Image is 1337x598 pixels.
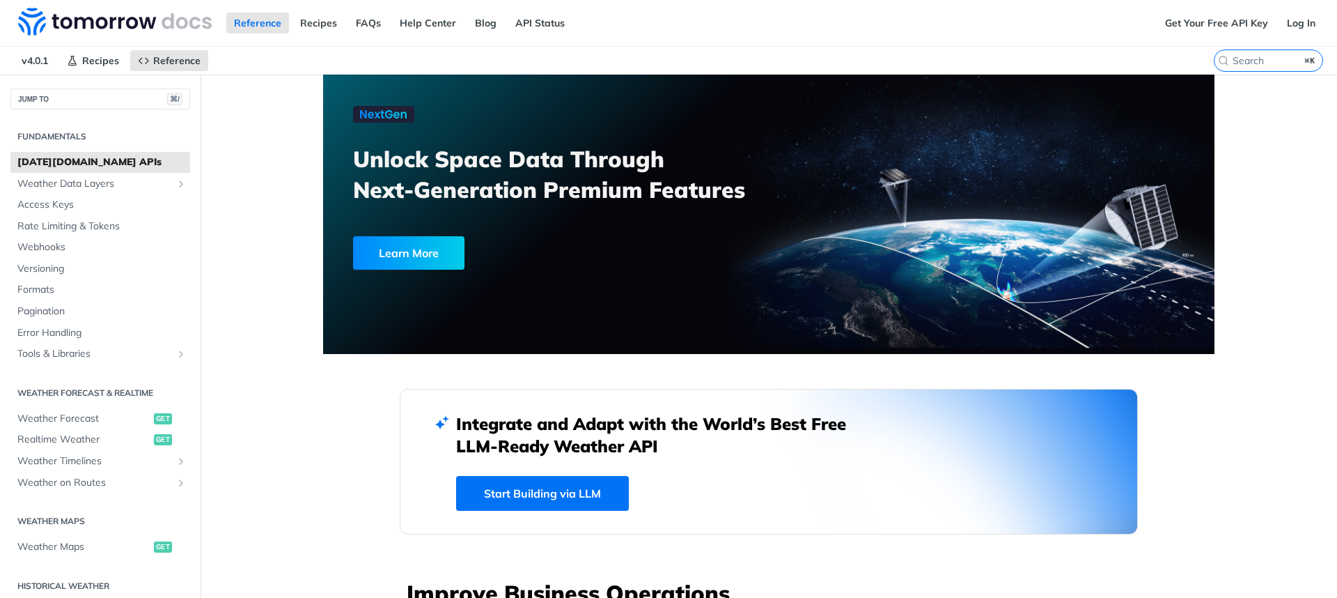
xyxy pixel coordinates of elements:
a: Versioning [10,259,190,279]
a: Weather Forecastget [10,408,190,429]
span: Tools & Libraries [17,347,172,361]
a: Weather Mapsget [10,537,190,558]
a: Realtime Weatherget [10,429,190,450]
a: Weather TimelinesShow subpages for Weather Timelines [10,451,190,472]
h2: Historical Weather [10,580,190,592]
span: Rate Limiting & Tokens [17,220,187,233]
a: Rate Limiting & Tokens [10,216,190,237]
h2: Integrate and Adapt with the World’s Best Free LLM-Ready Weather API [456,413,867,457]
img: NextGen [353,106,414,123]
span: get [154,542,172,553]
span: Pagination [17,305,187,319]
span: [DATE][DOMAIN_NAME] APIs [17,155,187,169]
kbd: ⌘K [1301,54,1319,68]
span: Weather Forecast [17,412,150,426]
span: Realtime Weather [17,433,150,447]
button: Show subpages for Tools & Libraries [175,348,187,360]
span: Webhooks [17,240,187,254]
span: v4.0.1 [14,50,56,71]
span: Recipes [82,54,119,67]
span: Weather Maps [17,540,150,554]
a: Pagination [10,301,190,322]
a: Error Handling [10,323,190,344]
a: Access Keys [10,194,190,215]
h2: Weather Maps [10,515,190,528]
a: Start Building via LLM [456,476,629,511]
span: get [154,413,172,424]
a: Reference [226,13,289,33]
a: API Status [508,13,572,33]
a: Get Your Free API Key [1157,13,1276,33]
h3: Unlock Space Data Through Next-Generation Premium Features [353,144,784,205]
img: Tomorrow.io Weather API Docs [18,8,212,36]
span: Versioning [17,262,187,276]
a: Webhooks [10,237,190,258]
span: Weather Data Layers [17,177,172,191]
a: Log In [1279,13,1323,33]
span: Formats [17,283,187,297]
span: Weather Timelines [17,454,172,468]
a: Reference [130,50,208,71]
button: Show subpages for Weather on Routes [175,477,187,489]
h2: Weather Forecast & realtime [10,387,190,399]
span: Reference [153,54,201,67]
svg: Search [1218,55,1229,66]
a: Tools & LibrariesShow subpages for Tools & Libraries [10,344,190,365]
button: Show subpages for Weather Timelines [175,456,187,467]
span: Error Handling [17,326,187,340]
a: Blog [467,13,504,33]
span: Weather on Routes [17,476,172,490]
a: Formats [10,279,190,300]
button: JUMP TO⌘/ [10,89,190,109]
a: Recipes [292,13,345,33]
a: Weather Data LayersShow subpages for Weather Data Layers [10,174,190,194]
a: FAQs [348,13,389,33]
div: Learn More [353,236,464,270]
a: Learn More [353,236,698,270]
button: Show subpages for Weather Data Layers [175,178,187,190]
a: Weather on RoutesShow subpages for Weather on Routes [10,473,190,493]
a: Help Center [392,13,464,33]
span: Access Keys [17,198,187,212]
a: Recipes [59,50,127,71]
a: [DATE][DOMAIN_NAME] APIs [10,152,190,173]
span: get [154,434,172,445]
h2: Fundamentals [10,130,190,143]
span: ⌘/ [167,93,182,105]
